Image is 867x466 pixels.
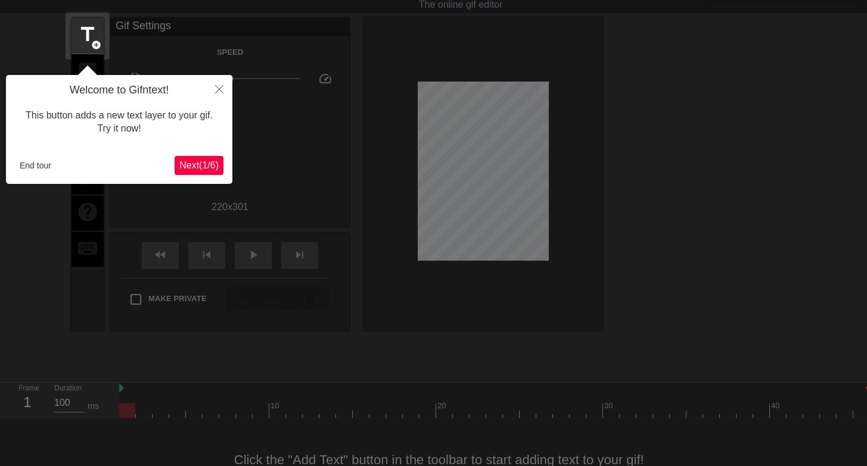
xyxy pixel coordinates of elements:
h4: Welcome to Gifntext! [15,84,223,97]
button: End tour [15,157,56,174]
button: Close [206,75,232,102]
span: Next ( 1 / 6 ) [179,160,219,170]
div: This button adds a new text layer to your gif. Try it now! [15,97,223,148]
button: Next [175,156,223,175]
